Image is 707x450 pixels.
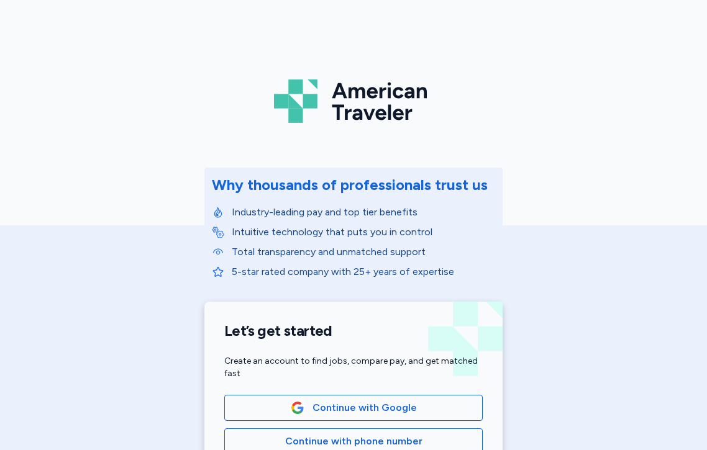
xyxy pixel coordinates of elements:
[232,225,495,240] p: Intuitive technology that puts you in control
[232,245,495,259] p: Total transparency and unmatched support
[232,264,495,279] p: 5-star rated company with 25+ years of expertise
[274,74,433,128] img: Logo
[232,205,495,220] p: Industry-leading pay and top tier benefits
[285,434,422,449] span: Continue with phone number
[224,395,483,421] button: Google LogoContinue with Google
[212,175,488,195] div: Why thousands of professionals trust us
[224,322,483,340] h1: Let’s get started
[291,401,304,415] img: Google Logo
[312,400,417,415] span: Continue with Google
[224,355,483,380] div: Create an account to find jobs, compare pay, and get matched fast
